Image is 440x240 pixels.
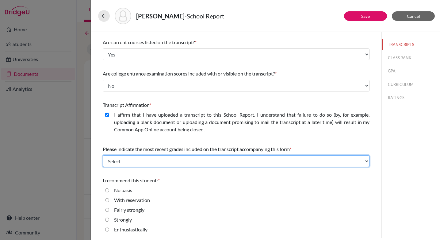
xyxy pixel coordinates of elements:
[114,206,144,214] label: Fairly strongly
[103,177,158,183] span: I recommend this student:
[114,196,150,204] label: With reservation
[114,216,132,223] label: Strongly
[103,146,289,152] span: Please indicate the most recent grades included on the transcript accompanying this form
[382,66,440,76] button: GPA
[103,39,195,45] span: Are current courses listed on the transcript?
[382,39,440,50] button: TRANSCRIPTS
[382,92,440,103] button: RATINGS
[103,71,275,76] span: Are college entrance examination scores included with or visible on the transcript?
[382,52,440,63] button: CLASS RANK
[103,102,149,108] span: Transcript Affirmation
[114,187,132,194] label: No basis
[136,12,185,20] strong: [PERSON_NAME]
[114,111,369,133] label: I affirm that I have uploaded a transcript to this School Report. I understand that failure to do...
[382,79,440,90] button: CURRICULUM
[185,12,224,20] span: - School Report
[114,226,147,233] label: Enthusiastically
